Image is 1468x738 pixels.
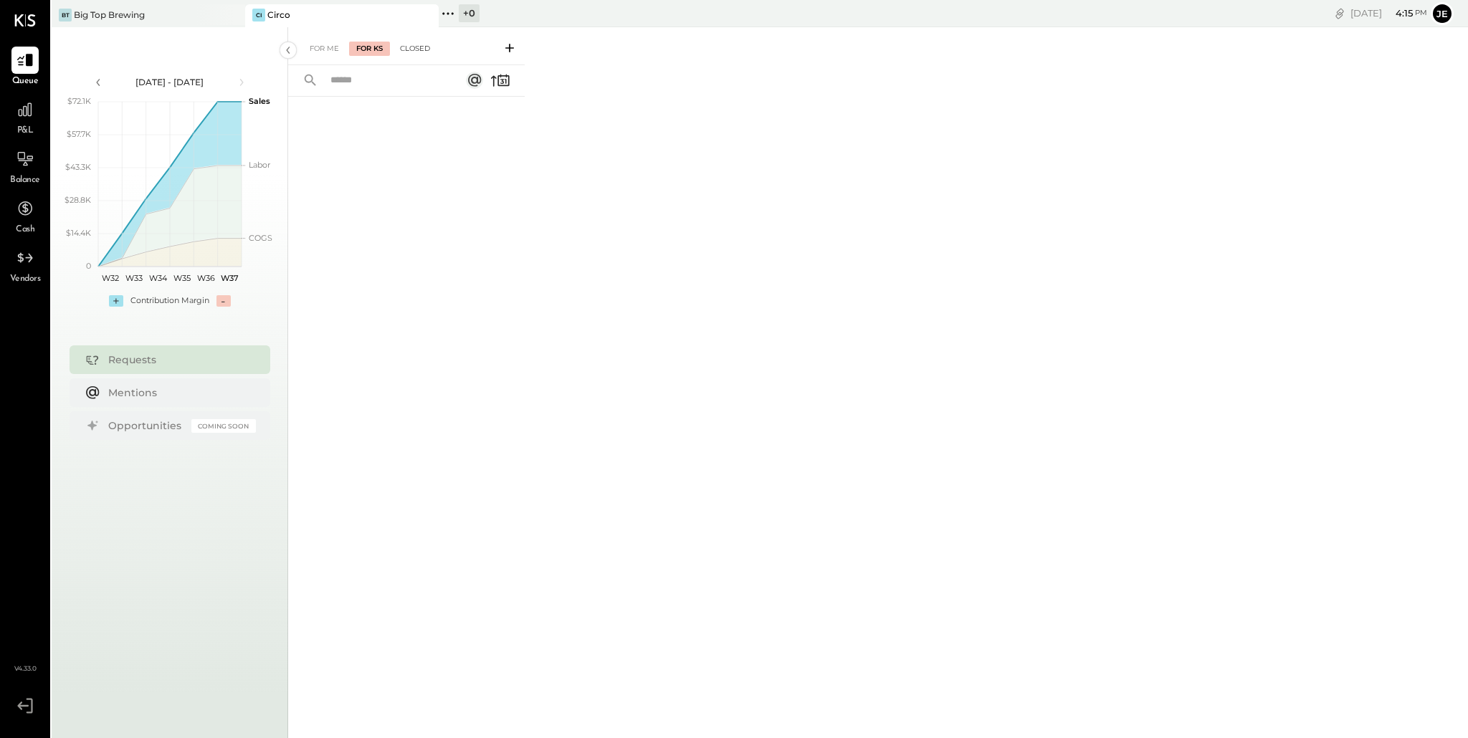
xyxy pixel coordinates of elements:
div: Requests [108,353,249,367]
div: Circo [267,9,290,21]
text: $72.1K [67,96,91,106]
div: copy link [1333,6,1347,21]
text: COGS [249,233,272,243]
text: Sales [249,96,270,106]
text: W35 [173,273,190,283]
div: Ci [252,9,265,21]
a: P&L [1,96,49,138]
a: Balance [1,145,49,187]
div: Mentions [108,385,249,400]
text: $14.4K [66,228,91,238]
div: + [109,295,123,307]
span: Queue [12,75,39,88]
span: P&L [17,125,34,138]
text: W36 [196,273,214,283]
text: $57.7K [67,129,91,139]
text: W34 [148,273,167,283]
text: 0 [86,261,91,271]
div: + 0 [459,4,480,22]
div: BT [59,9,72,21]
div: Opportunities [108,418,184,433]
button: je [1431,2,1454,25]
a: Vendors [1,244,49,286]
div: [DATE] - [DATE] [109,76,231,88]
div: - [216,295,231,307]
div: Big Top Brewing [74,9,145,21]
div: For Me [302,42,346,56]
div: [DATE] [1350,6,1427,20]
a: Queue [1,47,49,88]
a: Cash [1,195,49,236]
text: W33 [125,273,143,283]
div: For KS [349,42,390,56]
text: W37 [220,273,238,283]
span: Balance [10,174,40,187]
div: Closed [393,42,437,56]
div: Coming Soon [191,419,256,433]
text: W32 [101,273,118,283]
text: Labor [249,160,270,170]
div: Contribution Margin [130,295,209,307]
span: Cash [16,224,34,236]
text: $28.8K [65,195,91,205]
text: $43.3K [65,162,91,172]
span: Vendors [10,273,41,286]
